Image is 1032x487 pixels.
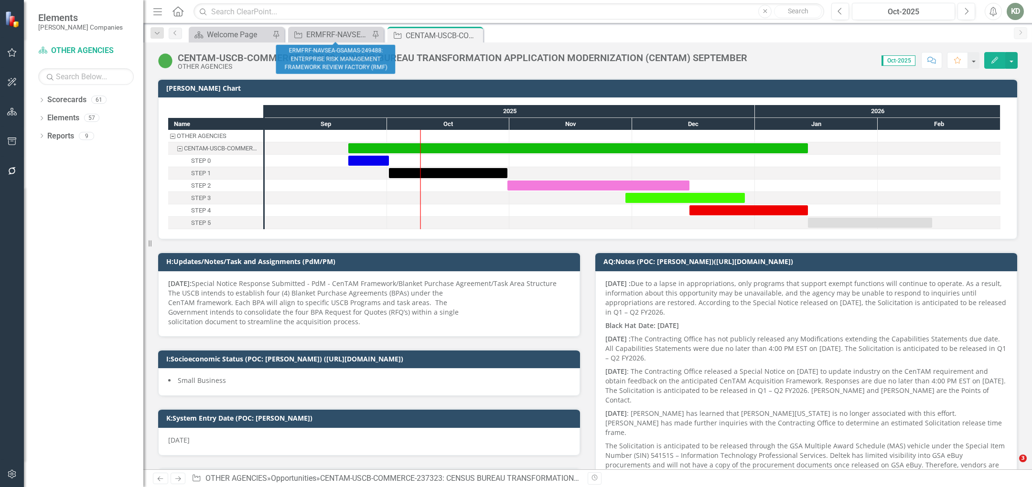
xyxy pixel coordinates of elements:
[1019,455,1027,462] span: 3
[271,474,316,483] a: Opportunities
[205,474,267,483] a: OTHER AGENCIES
[1007,3,1024,20] button: KD
[603,258,1012,265] h3: AQ:Notes (POC: [PERSON_NAME])([URL][DOMAIN_NAME])
[290,29,369,41] a: ERMFRF-NAVSEA-GSAMAS-249488: ENTERPRISE RISK MANAGEMENT FRAMEWORK REVIEW FACTORY (RMF)
[47,113,79,124] a: Elements
[168,180,263,192] div: STEP 2
[47,131,74,142] a: Reports
[320,474,767,483] div: CENTAM-USCB-COMMERCE-237323: CENSUS BUREAU TRANSFORMATION APPLICATION MODERNIZATION (CENTAM) SEPT...
[166,258,575,265] h3: H:Updates/Notes/Task and Assignments (PdM/PM)
[605,407,1007,439] p: : [PERSON_NAME] has learned that [PERSON_NAME][US_STATE] is no longer associated with this effort...
[168,435,190,445] span: [DATE]
[389,168,507,178] div: Task: Start date: 2025-10-01 End date: 2025-10-31
[168,155,263,167] div: STEP 0
[348,143,808,153] div: Task: Start date: 2025-09-21 End date: 2026-01-14
[168,130,263,142] div: OTHER AGENCIES
[605,332,1007,365] p: The Contracting Office has not publicly released any Modifications extending the Capabilities Sta...
[276,45,396,74] div: ERMFRF-NAVSEA-GSAMAS-249488: ENTERPRISE RISK MANAGEMENT FRAMEWORK REVIEW FACTORY (RMF)
[168,142,263,155] div: CENTAM-USCB-COMMERCE-237323: CENSUS BUREAU TRANSFORMATION APPLICATION MODERNIZATION (CENTAM) SEPT...
[191,204,211,217] div: STEP 4
[605,439,1007,479] p: The Solicitation is anticipated to be released through the GSA Multiple Award Schedule (MAS) vehi...
[178,63,747,70] div: OTHER AGENCIES
[774,5,822,18] button: Search
[168,192,263,204] div: Task: Start date: 2025-11-29 End date: 2025-12-29
[605,321,679,330] strong: Black Hat Date: [DATE]
[509,118,632,130] div: Nov
[191,192,211,204] div: STEP 3
[168,142,263,155] div: Task: Start date: 2025-09-21 End date: 2026-01-14
[755,118,878,130] div: Jan
[605,334,631,343] strong: [DATE] :
[191,167,211,180] div: STEP 1
[878,118,1000,130] div: Feb
[84,114,99,122] div: 57
[166,414,575,422] h3: K:System Entry Date (POC: [PERSON_NAME])
[158,53,173,68] img: Active
[755,105,1000,117] div: 2026
[168,217,263,229] div: STEP 5
[191,217,211,229] div: STEP 5
[207,29,270,41] div: Welcome Page
[38,45,134,56] a: OTHER AGENCIES
[168,155,263,167] div: Task: Start date: 2025-09-21 End date: 2025-10-01
[348,156,389,166] div: Task: Start date: 2025-09-21 End date: 2025-10-01
[881,55,915,66] span: Oct-2025
[1000,455,1022,477] iframe: Intercom live chat
[178,53,747,63] div: CENTAM-USCB-COMMERCE-237323: CENSUS BUREAU TRANSFORMATION APPLICATION MODERNIZATION (CENTAM) SEPT...
[166,85,1012,92] h3: [PERSON_NAME] Chart
[191,180,211,192] div: STEP 2
[808,218,932,228] div: Task: Start date: 2026-01-14 End date: 2026-02-13
[79,132,94,140] div: 9
[632,118,755,130] div: Dec
[177,130,226,142] div: OTHER AGENCIES
[168,180,263,192] div: Task: Start date: 2025-10-31 End date: 2025-12-15
[168,167,263,180] div: Task: Start date: 2025-10-01 End date: 2025-10-31
[387,118,509,130] div: Oct
[507,180,689,191] div: Task: Start date: 2025-10-31 End date: 2025-12-15
[168,217,263,229] div: Task: Start date: 2026-01-14 End date: 2026-02-13
[265,105,755,117] div: 2025
[852,3,955,20] button: Oct-2025
[38,12,123,23] span: Elements
[168,167,263,180] div: STEP 1
[91,96,107,104] div: 61
[306,29,369,41] div: ERMFRF-NAVSEA-GSAMAS-249488: ENTERPRISE RISK MANAGEMENT FRAMEWORK REVIEW FACTORY (RMF)
[191,29,270,41] a: Welcome Page
[47,95,86,106] a: Scorecards
[168,204,263,217] div: STEP 4
[168,204,263,217] div: Task: Start date: 2025-12-15 End date: 2026-01-14
[192,473,580,484] div: » »
[168,118,263,130] div: Name
[605,365,1007,407] p: : The Contracting Office released a Special Notice on [DATE] to update industry on the CenTAM req...
[178,376,226,385] span: Small Business
[689,205,808,215] div: Task: Start date: 2025-12-15 End date: 2026-01-14
[38,68,134,85] input: Search Below...
[605,279,631,288] strong: [DATE] :
[168,279,570,327] p: Special Notice Response Submitted - PdM - CenTAM Framework/Blanket Purchase Agreement/Task Area S...
[855,6,952,18] div: Oct-2025
[168,130,263,142] div: Task: OTHER AGENCIES Start date: 2025-09-21 End date: 2025-09-22
[5,11,21,28] img: ClearPoint Strategy
[191,155,211,167] div: STEP 0
[605,367,627,376] strong: [DATE]
[625,193,745,203] div: Task: Start date: 2025-11-29 End date: 2025-12-29
[605,279,1007,319] p: Due to a lapse in appropriations, only programs that support exempt functions will continue to op...
[168,192,263,204] div: STEP 3
[184,142,260,155] div: CENTAM-USCB-COMMERCE-237323: CENSUS BUREAU TRANSFORMATION APPLICATION MODERNIZATION (CENTAM) SEPT...
[168,279,192,288] strong: [DATE]:
[166,355,575,362] h3: I:Socioeconomic Status (POC: [PERSON_NAME]) ([URL][DOMAIN_NAME])
[605,409,627,418] strong: [DATE]
[193,3,824,20] input: Search ClearPoint...
[406,30,481,42] div: CENTAM-USCB-COMMERCE-237323: CENSUS BUREAU TRANSFORMATION APPLICATION MODERNIZATION (CENTAM) SEPT...
[788,7,808,15] span: Search
[265,118,387,130] div: Sep
[38,23,123,31] small: [PERSON_NAME] Companies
